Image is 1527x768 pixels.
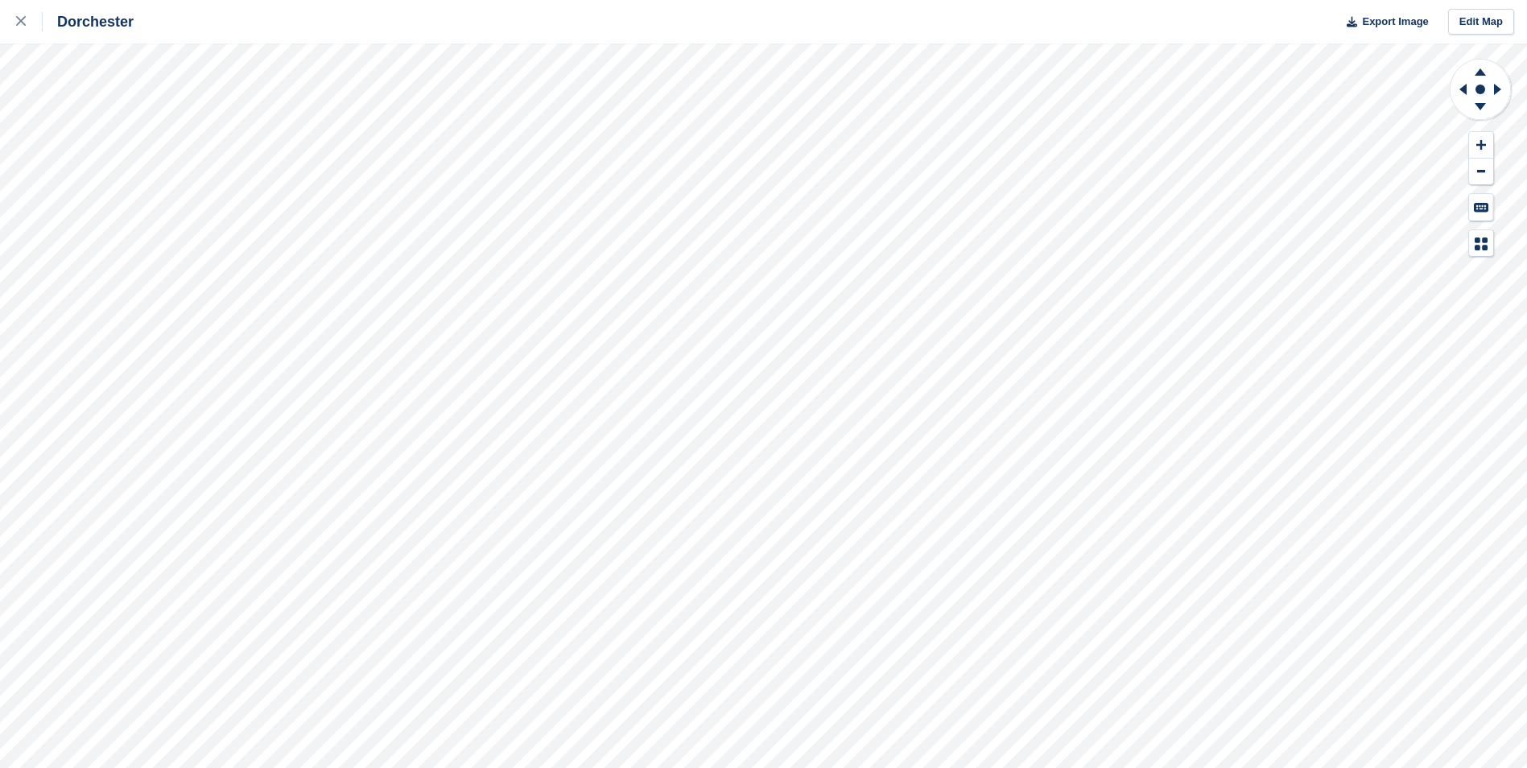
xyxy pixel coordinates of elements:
a: Edit Map [1448,9,1514,35]
button: Zoom In [1469,132,1493,159]
button: Keyboard Shortcuts [1469,194,1493,221]
button: Map Legend [1469,230,1493,257]
span: Export Image [1362,14,1428,30]
button: Zoom Out [1469,159,1493,185]
div: Dorchester [43,12,134,31]
button: Export Image [1337,9,1429,35]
